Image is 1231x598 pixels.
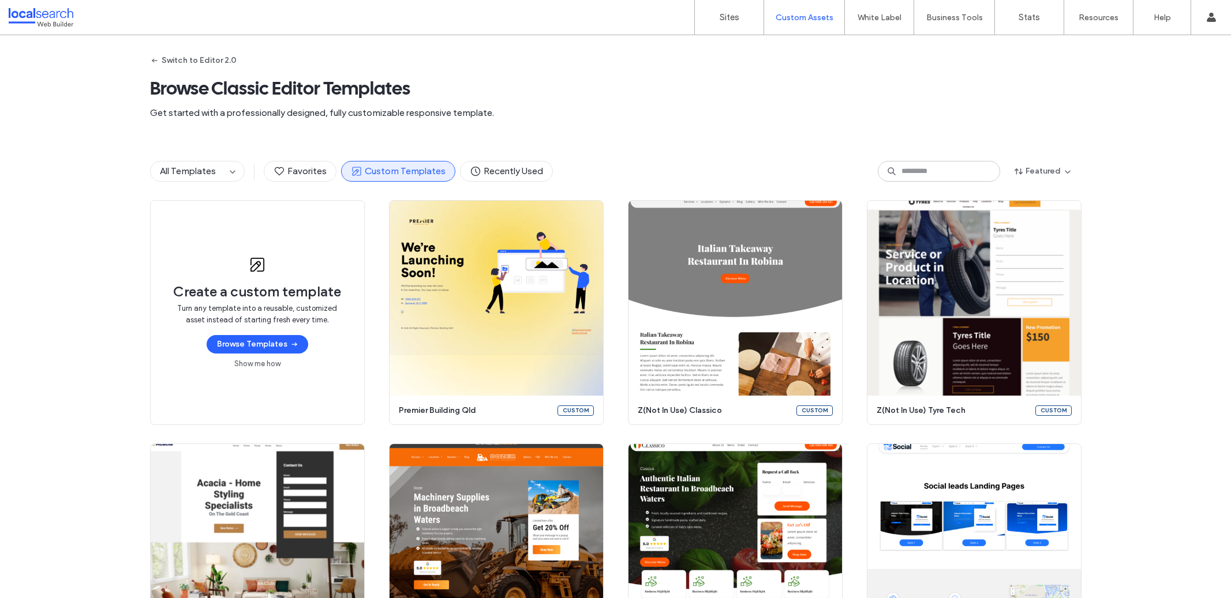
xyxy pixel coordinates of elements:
[173,283,341,300] span: Create a custom template
[150,107,1082,119] span: Get started with a professionally designed, fully customizable responsive template.
[638,405,790,416] span: z(not in use) classico
[234,358,280,370] a: Show me how
[341,161,455,182] button: Custom Templates
[264,161,336,182] button: Favorites
[274,165,327,178] span: Favorites
[557,405,594,416] div: Custom
[1019,12,1040,22] label: Stats
[174,303,341,326] span: Turn any template into a reusable, customized asset instead of starting fresh every time.
[858,13,901,22] label: White Label
[776,13,833,22] label: Custom Assets
[1005,162,1082,180] button: Featured
[1154,13,1171,22] label: Help
[351,165,446,178] span: Custom Templates
[207,335,308,353] button: Browse Templates
[460,161,553,182] button: Recently Used
[150,51,237,70] button: Switch to Editor 2.0
[877,405,1028,416] span: z(not in use) tyre tech
[150,77,1082,100] span: Browse Classic Editor Templates
[470,165,543,178] span: Recently Used
[151,161,226,181] button: All Templates
[926,13,983,22] label: Business Tools
[796,405,833,416] div: Custom
[399,405,551,416] span: premier building qld
[1079,13,1118,22] label: Resources
[720,12,739,22] label: Sites
[1035,405,1072,416] div: Custom
[160,166,216,176] span: All Templates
